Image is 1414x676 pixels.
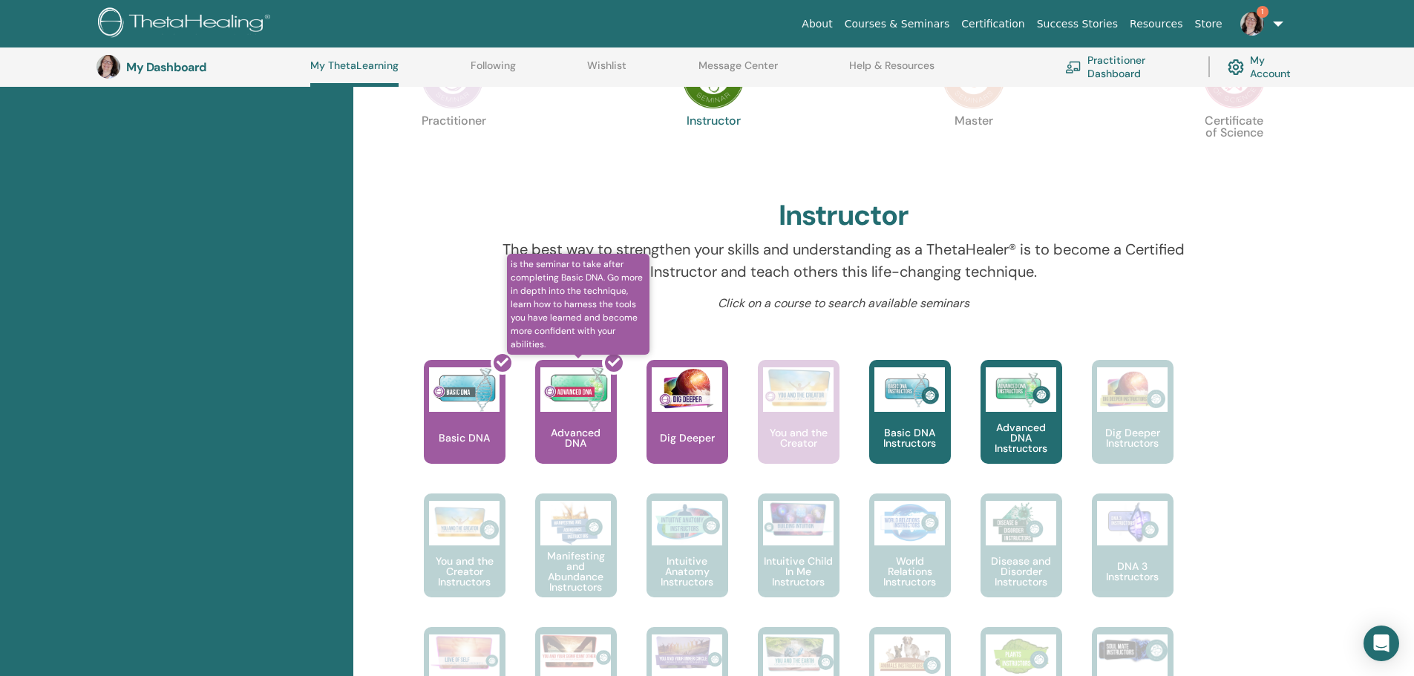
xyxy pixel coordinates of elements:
[424,360,505,493] a: Basic DNA Basic DNA
[796,10,838,38] a: About
[489,295,1198,312] p: Click on a course to search available seminars
[1097,634,1168,666] img: Soul Mate Instructors
[839,10,956,38] a: Courses & Seminars
[1189,10,1228,38] a: Store
[986,367,1056,412] img: Advanced DNA Instructors
[1203,115,1266,177] p: Certificate of Science
[540,634,611,668] img: You and Your Significant Other Instructors
[422,115,484,177] p: Practitioner
[874,367,945,412] img: Basic DNA Instructors
[654,433,721,443] p: Dig Deeper
[1097,367,1168,412] img: Dig Deeper Instructors
[1031,10,1124,38] a: Success Stories
[310,59,399,87] a: My ThetaLearning
[647,360,728,493] a: Dig Deeper Dig Deeper
[869,360,951,493] a: Basic DNA Instructors Basic DNA Instructors
[429,634,500,671] img: Love of Self Instructors
[652,634,722,670] img: You and Your Inner Circle Instructors
[652,367,722,412] img: Dig Deeper
[1240,12,1264,36] img: default.jpg
[758,556,839,587] p: Intuitive Child In Me Instructors
[698,59,778,83] a: Message Center
[96,55,120,79] img: default.jpg
[540,367,611,412] img: Advanced DNA
[424,493,505,627] a: You and the Creator Instructors You and the Creator Instructors
[1092,360,1174,493] a: Dig Deeper Instructors Dig Deeper Instructors
[424,556,505,587] p: You and the Creator Instructors
[758,427,839,448] p: You and the Creator
[874,501,945,545] img: World Relations Instructors
[540,501,611,545] img: Manifesting and Abundance Instructors
[647,556,728,587] p: Intuitive Anatomy Instructors
[429,367,500,412] img: Basic DNA
[587,59,626,83] a: Wishlist
[535,360,617,493] a: is the seminar to take after completing Basic DNA. Go more in depth into the technique, learn how...
[647,493,728,627] a: Intuitive Anatomy Instructors Intuitive Anatomy Instructors
[763,634,834,673] img: You and the Earth Instructors
[507,254,650,355] span: is the seminar to take after completing Basic DNA. Go more in depth into the technique, learn how...
[652,501,722,545] img: Intuitive Anatomy Instructors
[535,551,617,592] p: Manifesting and Abundance Instructors
[869,556,951,587] p: World Relations Instructors
[489,238,1198,283] p: The best way to strengthen your skills and understanding as a ThetaHealer® is to become a Certifi...
[763,501,834,537] img: Intuitive Child In Me Instructors
[1364,626,1399,661] div: Open Intercom Messenger
[429,501,500,545] img: You and the Creator Instructors
[981,422,1062,453] p: Advanced DNA Instructors
[535,427,617,448] p: Advanced DNA
[869,427,951,448] p: Basic DNA Instructors
[981,360,1062,493] a: Advanced DNA Instructors Advanced DNA Instructors
[1092,561,1174,582] p: DNA 3 Instructors
[758,360,839,493] a: You and the Creator You and the Creator
[1257,6,1269,18] span: 1
[471,59,516,83] a: Following
[1092,493,1174,627] a: DNA 3 Instructors DNA 3 Instructors
[535,493,617,627] a: Manifesting and Abundance Instructors Manifesting and Abundance Instructors
[682,115,744,177] p: Instructor
[779,199,909,233] h2: Instructor
[981,493,1062,627] a: Disease and Disorder Instructors Disease and Disorder Instructors
[1065,61,1081,73] img: chalkboard-teacher.svg
[943,115,1005,177] p: Master
[981,556,1062,587] p: Disease and Disorder Instructors
[126,60,275,74] h3: My Dashboard
[758,493,839,627] a: Intuitive Child In Me Instructors Intuitive Child In Me Instructors
[763,367,834,408] img: You and the Creator
[869,493,951,627] a: World Relations Instructors World Relations Instructors
[955,10,1030,38] a: Certification
[1092,427,1174,448] p: Dig Deeper Instructors
[849,59,935,83] a: Help & Resources
[1228,50,1303,83] a: My Account
[986,501,1056,545] img: Disease and Disorder Instructors
[98,7,275,41] img: logo.png
[1228,56,1244,79] img: cog.svg
[1097,501,1168,545] img: DNA 3 Instructors
[1124,10,1189,38] a: Resources
[1065,50,1191,83] a: Practitioner Dashboard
